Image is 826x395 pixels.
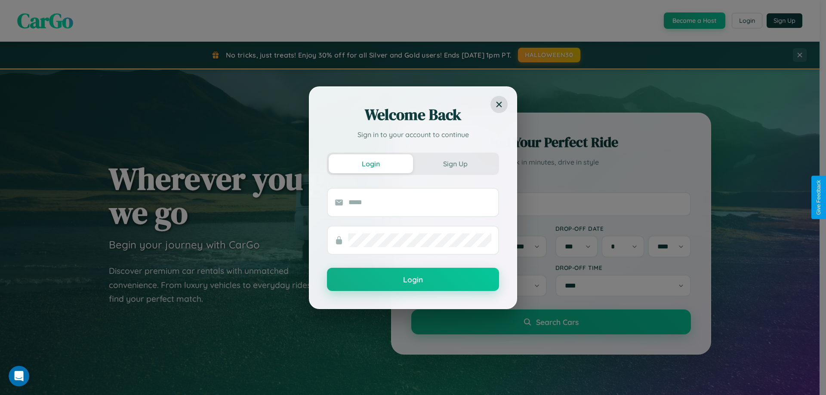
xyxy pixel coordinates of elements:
[327,104,499,125] h2: Welcome Back
[327,268,499,291] button: Login
[413,154,497,173] button: Sign Up
[9,366,29,386] iframe: Intercom live chat
[329,154,413,173] button: Login
[816,180,822,215] div: Give Feedback
[327,129,499,140] p: Sign in to your account to continue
